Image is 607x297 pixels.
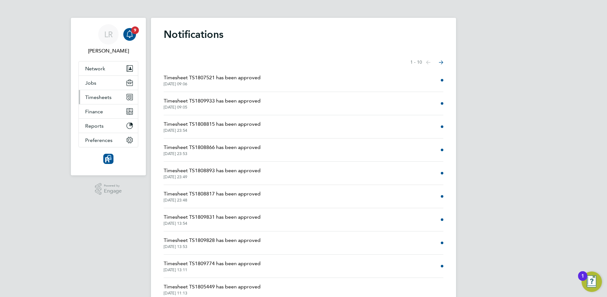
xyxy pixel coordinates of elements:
[164,120,261,128] span: Timesheet TS1808815 has been approved
[131,26,139,34] span: 9
[164,260,261,272] a: Timesheet TS1809774 has been approved[DATE] 13:11
[164,213,261,226] a: Timesheet TS1809831 has been approved[DATE] 13:54
[164,144,261,156] a: Timesheet TS1808866 has been approved[DATE] 23:53
[79,76,138,90] button: Jobs
[164,105,261,110] span: [DATE] 09:05
[164,151,261,156] span: [DATE] 23:53
[79,61,138,75] button: Network
[164,28,443,41] h1: Notifications
[164,291,261,296] span: [DATE] 11:13
[164,97,261,110] a: Timesheet TS1809933 has been approved[DATE] 09:05
[164,174,261,180] span: [DATE] 23:49
[410,56,443,69] nav: Select page of notifications list
[582,272,602,292] button: Open Resource Center, 1 new notification
[123,24,136,45] a: 9
[164,283,261,296] a: Timesheet TS1805449 has been approved[DATE] 11:13
[164,190,261,203] a: Timesheet TS1808817 has been approved[DATE] 23:48
[85,109,103,115] span: Finance
[85,94,112,100] span: Timesheets
[164,198,261,203] span: [DATE] 23:48
[78,24,138,55] a: LR[PERSON_NAME]
[79,133,138,147] button: Preferences
[78,47,138,55] span: Leanne Rayner
[164,283,261,291] span: Timesheet TS1805449 has been approved
[164,74,261,81] span: Timesheet TS1807521 has been approved
[164,237,261,244] span: Timesheet TS1809828 has been approved
[104,183,122,188] span: Powered by
[164,190,261,198] span: Timesheet TS1808817 has been approved
[85,80,96,86] span: Jobs
[164,128,261,133] span: [DATE] 23:54
[104,30,113,39] span: LR
[164,237,261,249] a: Timesheet TS1809828 has been approved[DATE] 13:53
[78,154,138,164] a: Go to home page
[71,18,146,175] nav: Main navigation
[164,267,261,272] span: [DATE] 13:11
[164,74,261,87] a: Timesheet TS1807521 has been approved[DATE] 09:06
[85,66,105,72] span: Network
[95,183,122,195] a: Powered byEngage
[103,154,113,164] img: resourcinggroup-logo-retina.png
[410,59,422,66] span: 1 - 10
[79,104,138,118] button: Finance
[164,260,261,267] span: Timesheet TS1809774 has been approved
[164,167,261,180] a: Timesheet TS1808893 has been approved[DATE] 23:49
[79,90,138,104] button: Timesheets
[164,120,261,133] a: Timesheet TS1808815 has been approved[DATE] 23:54
[164,221,261,226] span: [DATE] 13:54
[164,144,261,151] span: Timesheet TS1808866 has been approved
[164,97,261,105] span: Timesheet TS1809933 has been approved
[164,167,261,174] span: Timesheet TS1808893 has been approved
[79,119,138,133] button: Reports
[85,123,104,129] span: Reports
[581,276,584,284] div: 1
[104,188,122,194] span: Engage
[164,244,261,249] span: [DATE] 13:53
[85,137,113,143] span: Preferences
[164,81,261,87] span: [DATE] 09:06
[164,213,261,221] span: Timesheet TS1809831 has been approved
